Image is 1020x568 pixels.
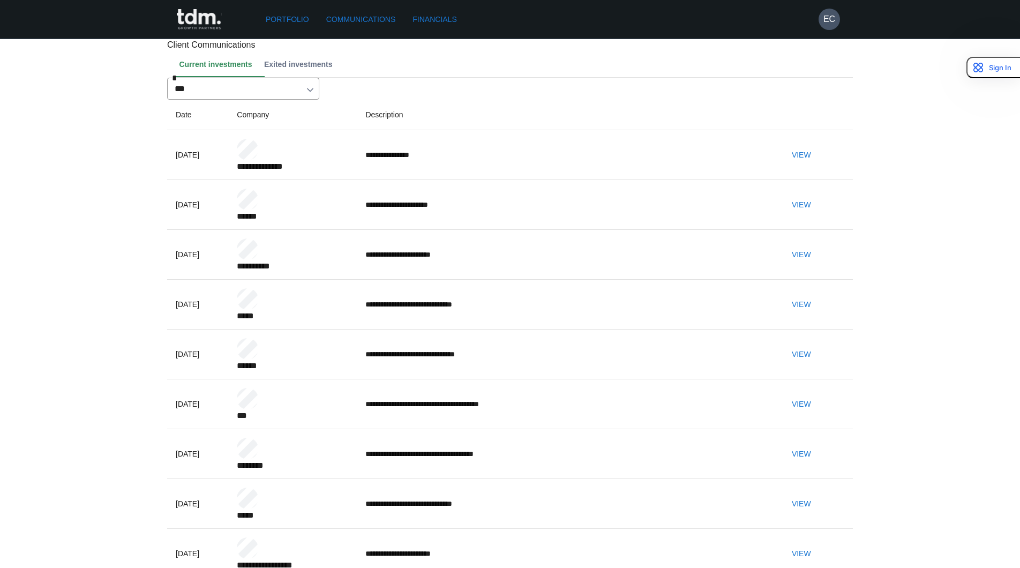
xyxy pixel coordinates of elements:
[176,51,853,77] div: Client notes tab
[408,10,461,29] a: Financials
[823,13,835,26] h6: EC
[228,100,357,130] th: Company
[167,130,228,180] td: [DATE]
[176,51,261,77] button: Current investments
[167,39,853,51] p: Client Communications
[784,345,819,364] button: View
[784,245,819,265] button: View
[167,479,228,529] td: [DATE]
[784,444,819,464] button: View
[784,295,819,315] button: View
[167,280,228,330] td: [DATE]
[357,100,775,130] th: Description
[167,230,228,280] td: [DATE]
[261,51,341,77] button: Exited investments
[784,394,819,414] button: View
[322,10,400,29] a: Communications
[261,10,313,29] a: Portfolio
[784,145,819,165] button: View
[819,9,840,30] button: EC
[167,180,228,230] td: [DATE]
[784,195,819,215] button: View
[167,100,228,130] th: Date
[784,494,819,514] button: View
[167,429,228,479] td: [DATE]
[784,544,819,564] button: View
[167,330,228,379] td: [DATE]
[167,379,228,429] td: [DATE]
